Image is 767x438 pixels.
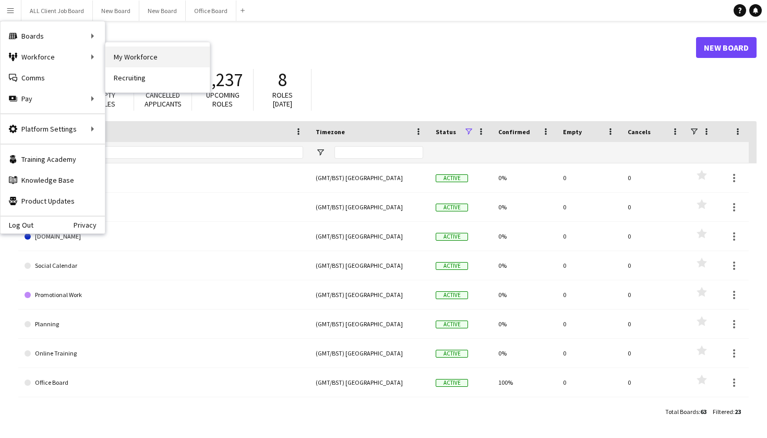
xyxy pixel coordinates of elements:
[1,191,105,211] a: Product Updates
[309,251,429,280] div: (GMT/BST) [GEOGRAPHIC_DATA]
[309,397,429,426] div: (GMT/BST) [GEOGRAPHIC_DATA]
[25,193,303,222] a: Telesales
[316,128,345,136] span: Timezone
[21,1,93,21] button: ALL Client Job Board
[93,1,139,21] button: New Board
[713,401,741,422] div: :
[436,350,468,358] span: Active
[18,40,696,55] h1: Boards
[105,46,210,67] a: My Workforce
[621,310,686,338] div: 0
[25,280,303,310] a: Promotional Work
[309,222,429,251] div: (GMT/BST) [GEOGRAPHIC_DATA]
[492,368,557,397] div: 100%
[436,291,468,299] span: Active
[139,1,186,21] button: New Board
[492,163,557,192] div: 0%
[105,67,210,88] a: Recruiting
[1,221,33,229] a: Log Out
[557,310,621,338] div: 0
[492,397,557,426] div: 0%
[735,408,741,416] span: 23
[206,90,239,109] span: Upcoming roles
[1,149,105,170] a: Training Academy
[1,170,105,191] a: Knowledge Base
[557,163,621,192] div: 0
[309,193,429,221] div: (GMT/BST) [GEOGRAPHIC_DATA]
[1,119,105,139] div: Platform Settings
[621,397,686,426] div: 0
[186,1,236,21] button: Office Board
[436,262,468,270] span: Active
[557,222,621,251] div: 0
[202,68,243,91] span: 2,237
[272,90,293,109] span: Roles [DATE]
[713,408,733,416] span: Filtered
[557,193,621,221] div: 0
[665,408,699,416] span: Total Boards
[1,46,105,67] div: Workforce
[498,128,530,136] span: Confirmed
[696,37,757,58] a: New Board
[621,368,686,397] div: 0
[25,251,303,280] a: Social Calendar
[1,88,105,109] div: Pay
[492,251,557,280] div: 0%
[25,339,303,368] a: Online Training
[492,310,557,338] div: 0%
[557,251,621,280] div: 0
[25,222,303,251] a: [DOMAIN_NAME]
[74,221,105,229] a: Privacy
[492,339,557,368] div: 0%
[309,163,429,192] div: (GMT/BST) [GEOGRAPHIC_DATA]
[492,222,557,251] div: 0%
[309,280,429,309] div: (GMT/BST) [GEOGRAPHIC_DATA]
[436,321,468,328] span: Active
[621,222,686,251] div: 0
[492,280,557,309] div: 0%
[1,26,105,46] div: Boards
[334,146,423,159] input: Timezone Filter Input
[563,128,582,136] span: Empty
[309,368,429,397] div: (GMT/BST) [GEOGRAPHIC_DATA]
[621,193,686,221] div: 0
[492,193,557,221] div: 0%
[621,251,686,280] div: 0
[665,401,706,422] div: :
[278,68,287,91] span: 8
[1,67,105,88] a: Comms
[628,128,651,136] span: Cancels
[557,339,621,368] div: 0
[25,397,303,427] a: ODDBOX Events
[436,128,456,136] span: Status
[316,148,325,157] button: Open Filter Menu
[145,90,182,109] span: Cancelled applicants
[700,408,706,416] span: 63
[436,174,468,182] span: Active
[621,280,686,309] div: 0
[557,368,621,397] div: 0
[25,368,303,397] a: Office Board
[25,310,303,339] a: Planning
[43,146,303,159] input: Board name Filter Input
[436,233,468,241] span: Active
[436,379,468,387] span: Active
[557,397,621,426] div: 0
[25,163,303,193] a: Wild
[557,280,621,309] div: 0
[436,204,468,211] span: Active
[621,339,686,368] div: 0
[309,339,429,368] div: (GMT/BST) [GEOGRAPHIC_DATA]
[309,310,429,338] div: (GMT/BST) [GEOGRAPHIC_DATA]
[621,163,686,192] div: 0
